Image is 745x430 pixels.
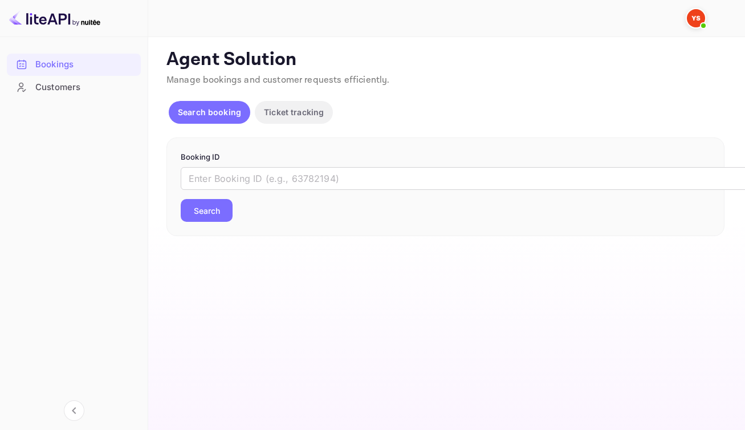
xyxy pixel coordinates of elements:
[181,152,710,163] p: Booking ID
[35,81,135,94] div: Customers
[178,106,241,118] p: Search booking
[181,199,233,222] button: Search
[166,48,724,71] p: Agent Solution
[9,9,100,27] img: LiteAPI logo
[7,54,141,76] div: Bookings
[264,106,324,118] p: Ticket tracking
[7,76,141,99] div: Customers
[7,54,141,75] a: Bookings
[687,9,705,27] img: Yandex Support
[7,76,141,98] a: Customers
[35,58,135,71] div: Bookings
[166,74,390,86] span: Manage bookings and customer requests efficiently.
[64,400,84,421] button: Collapse navigation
